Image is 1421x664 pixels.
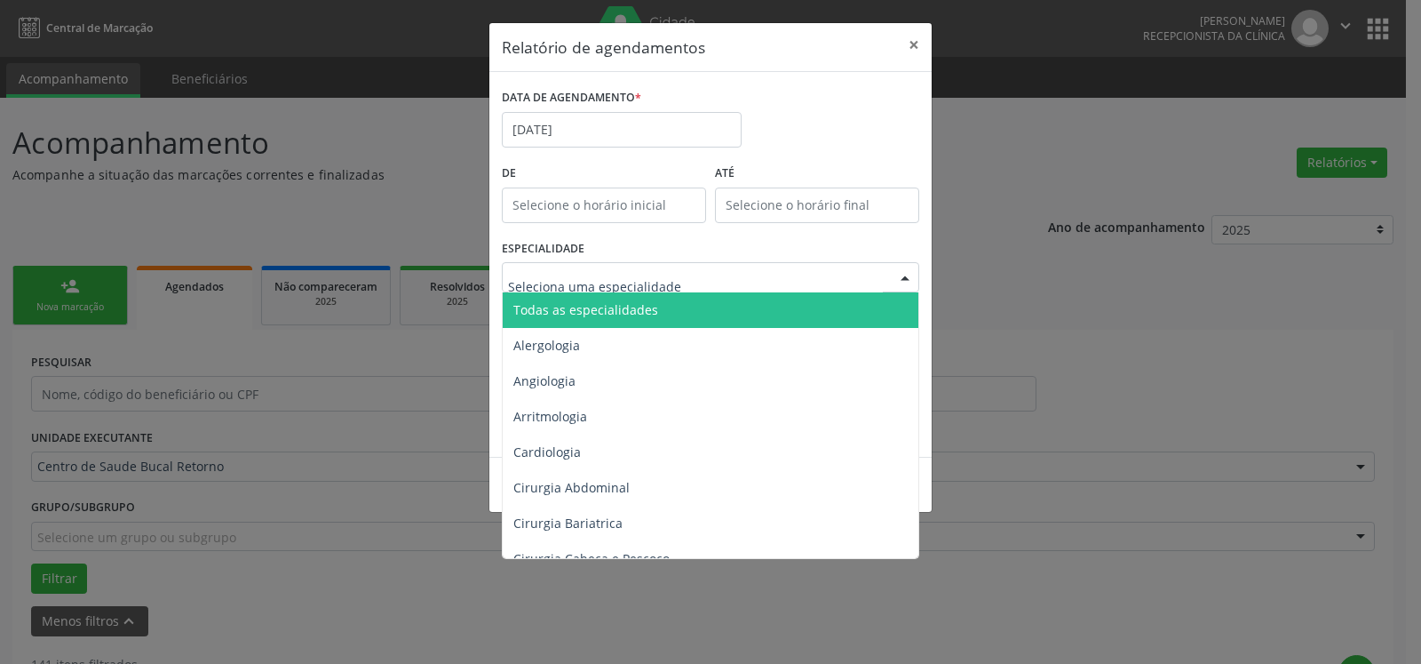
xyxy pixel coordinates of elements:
[502,36,705,59] h5: Relatório de agendamentos
[508,268,883,304] input: Seleciona uma especialidade
[502,112,742,148] input: Selecione uma data ou intervalo
[896,23,932,67] button: Close
[513,515,623,532] span: Cirurgia Bariatrica
[513,372,576,389] span: Angiologia
[715,160,919,188] label: ATÉ
[513,301,658,318] span: Todas as especialidades
[502,236,584,263] label: ESPECIALIDADE
[502,188,706,223] input: Selecione o horário inicial
[502,84,641,112] label: DATA DE AGENDAMENTO
[513,408,587,425] span: Arritmologia
[513,444,581,460] span: Cardiologia
[513,550,670,567] span: Cirurgia Cabeça e Pescoço
[513,479,630,496] span: Cirurgia Abdominal
[715,188,919,223] input: Selecione o horário final
[502,160,706,188] label: De
[513,337,580,354] span: Alergologia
